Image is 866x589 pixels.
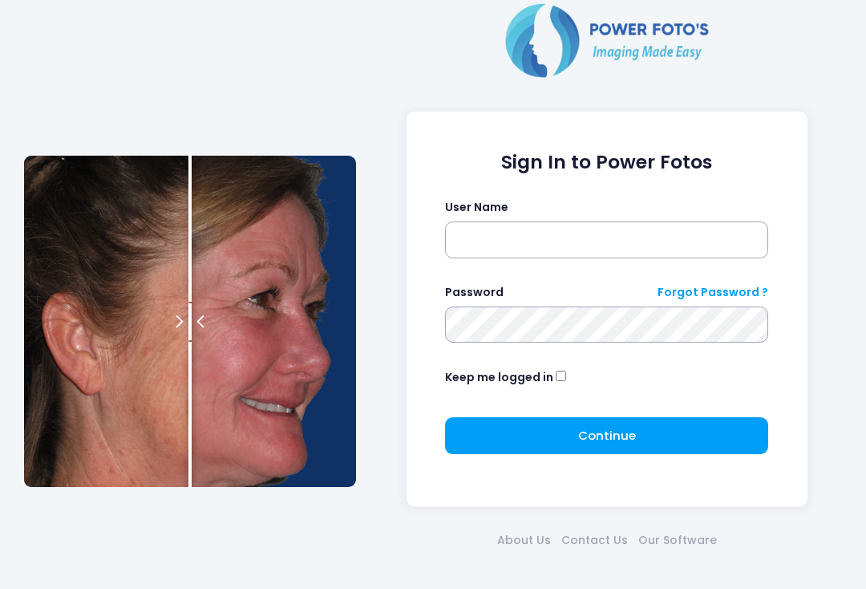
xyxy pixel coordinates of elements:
h1: Sign In to Power Fotos [445,151,768,173]
a: About Us [492,532,556,549]
a: Forgot Password ? [658,284,768,301]
label: Keep me logged in [445,369,553,386]
label: User Name [445,199,508,216]
button: Continue [445,417,768,454]
a: Our Software [633,532,722,549]
a: Contact Us [556,532,633,549]
span: Continue [578,427,636,444]
label: Password [445,284,504,301]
